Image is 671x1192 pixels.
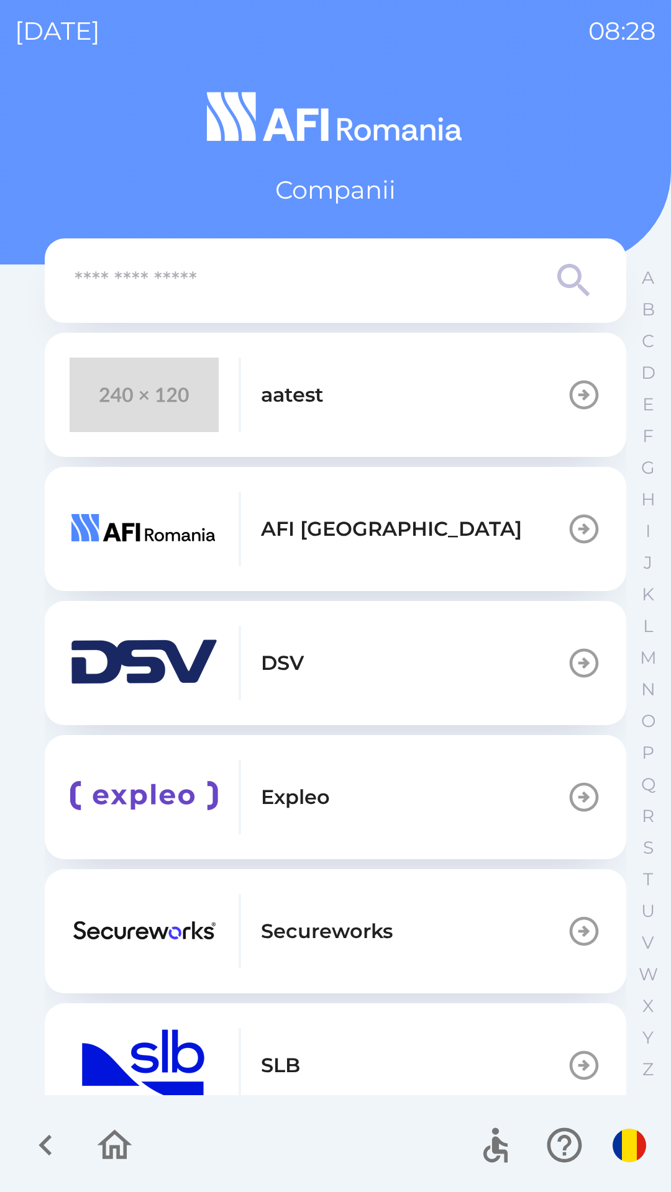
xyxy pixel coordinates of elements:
p: Secureworks [261,916,393,946]
p: B [642,299,655,320]
button: Expleo [45,735,626,859]
button: Secureworks [45,869,626,993]
button: Q [632,769,664,800]
p: Expleo [261,782,330,812]
p: AFI [GEOGRAPHIC_DATA] [261,514,522,544]
button: V [632,927,664,959]
button: G [632,452,664,484]
img: ro flag [613,1129,646,1162]
p: T [643,869,653,890]
button: N [632,674,664,705]
p: F [642,425,654,447]
button: W [632,959,664,990]
p: S [643,837,654,859]
p: Companii [275,171,396,209]
p: [DATE] [15,12,100,50]
button: aatest [45,333,626,457]
button: O [632,705,664,737]
p: H [641,489,655,510]
p: SLB [261,1050,300,1080]
button: Y [632,1022,664,1054]
p: N [641,679,655,700]
p: I [646,520,650,542]
img: 75f52d2f-686a-4e6a-90e2-4b12f5eeffd1.png [70,492,219,566]
p: 08:28 [588,12,656,50]
p: G [641,457,655,479]
p: P [642,742,654,764]
p: Y [642,1027,654,1049]
button: E [632,389,664,420]
p: A [642,267,654,289]
img: 03755b6d-6944-4efa-bf23-0453712930be.png [70,1028,219,1103]
button: L [632,610,664,642]
button: R [632,800,664,832]
p: DSV [261,648,304,678]
button: C [632,325,664,357]
button: Z [632,1054,664,1085]
button: U [632,895,664,927]
button: M [632,642,664,674]
p: K [642,584,654,605]
button: A [632,262,664,294]
p: Q [641,774,655,795]
p: X [642,995,654,1017]
button: S [632,832,664,864]
button: SLB [45,1003,626,1127]
img: Logo [45,87,626,147]
button: I [632,515,664,547]
p: R [642,805,654,827]
button: DSV [45,601,626,725]
button: J [632,547,664,579]
img: 10e83967-b993-470b-b22e-7c33373d2a4b.png [70,760,219,834]
p: V [642,932,654,954]
button: B [632,294,664,325]
button: K [632,579,664,610]
button: D [632,357,664,389]
button: F [632,420,664,452]
button: T [632,864,664,895]
img: b802f91f-0631-48a4-8d21-27dd426beae4.png [70,626,219,700]
p: aatest [261,380,324,410]
p: U [641,900,655,922]
button: AFI [GEOGRAPHIC_DATA] [45,467,626,591]
p: W [639,964,658,985]
p: D [641,362,655,384]
p: M [640,647,657,669]
img: 240x120 [70,358,219,432]
p: O [641,710,655,732]
img: 20972833-2f7f-4d36-99fe-9acaa80a170c.png [70,894,219,968]
button: X [632,990,664,1022]
p: E [642,394,654,415]
button: P [632,737,664,769]
button: H [632,484,664,515]
p: J [644,552,652,574]
p: L [643,615,653,637]
p: Z [642,1059,654,1080]
p: C [642,330,654,352]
